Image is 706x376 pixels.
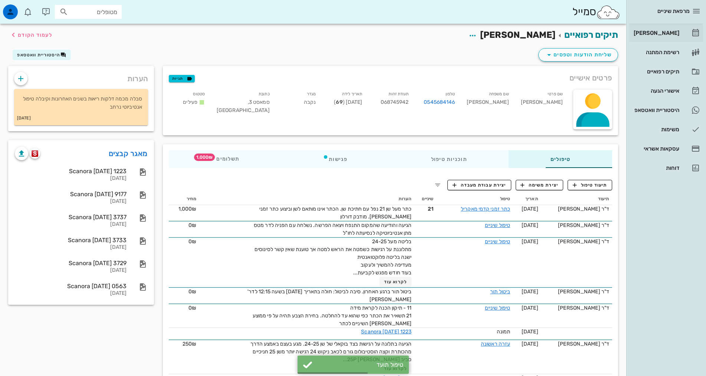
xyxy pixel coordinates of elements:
small: תאריך לידה [342,92,362,96]
small: תעודת זהות [388,92,408,96]
span: 21 [417,205,433,213]
span: [DATE] [522,206,538,212]
a: עזרה ראשונה [481,341,510,347]
span: [DATE] [522,238,538,245]
div: Scanora [DATE] 0563 [15,283,127,290]
span: היסטוריית וואטסאפ [17,52,60,57]
span: יצירת משימה [521,182,558,188]
span: הגיעה בתלונה על רגישות בצד בוקאלי של שן 24-25. מגע בעצם באמצע הדרך מהכותרת וקצה הוסטיבולום גורם ל... [250,341,412,363]
div: Scanora [DATE] 9177 [15,191,127,198]
button: יצירת עבודת מעבדה [447,180,511,190]
span: 250₪ [183,341,196,347]
span: [DATE] ( ) [334,99,362,105]
span: סמאסט 3 [248,99,270,105]
button: יצירת משימה [516,180,564,190]
a: אישורי הגעה [629,82,703,100]
img: SmileCloud logo [596,5,620,20]
a: טיפול שיניים [485,222,510,228]
a: משימות [629,121,703,138]
small: שם פרטי [548,92,563,96]
span: [DATE] [522,341,538,347]
div: [DATE] [15,267,127,274]
span: תשלומים [210,156,239,162]
div: ד"ר [PERSON_NAME] [544,221,609,229]
span: לעמוד הקודם [18,32,52,38]
span: 1,000₪ [178,206,197,212]
div: תיקים רפואיים [632,69,679,75]
div: טיפולים [509,150,612,168]
img: scanora logo [32,150,39,157]
span: תג [194,154,215,161]
div: Scanora [DATE] 3737 [15,214,127,221]
span: 11 - תיקון הכנה לקראת מידה 21 תשאיר את הכתר כפי שהוא עד להחלטה. בחירת הצבע תהיה על פי ממוצע [PERS... [253,305,411,327]
a: תגהיסטוריית וואטסאפ [629,101,703,119]
span: שליחת הודעות וטפסים [545,50,612,59]
div: רשימת המתנה [632,49,679,55]
button: scanora logo [30,148,40,159]
button: לקרוא עוד [380,277,412,287]
span: [DATE] [522,305,538,311]
small: שם משפחה [489,92,509,96]
span: [DATE] [522,329,538,335]
span: פעילים [183,99,197,105]
a: עסקאות אשראי [629,140,703,158]
a: רשימת המתנה [629,43,703,61]
small: כתובת [259,92,270,96]
div: פגישות [281,150,389,168]
span: [PERSON_NAME] [480,30,555,40]
div: עסקאות אשראי [632,146,679,152]
div: Scanora [DATE] 3729 [15,260,127,267]
a: Scanora [DATE] 1223 [361,329,411,335]
small: [DATE] [17,114,31,122]
span: 068745942 [381,99,409,105]
span: [GEOGRAPHIC_DATA] [217,107,270,113]
div: ד"ר [PERSON_NAME] [544,205,609,213]
span: 0₪ [188,238,196,245]
strong: 69 [336,99,342,105]
a: מאגר קבצים [109,148,148,159]
span: 0₪ [188,305,196,311]
a: ביטול תור [490,288,510,295]
th: תאריך [513,193,541,205]
div: ד"ר [PERSON_NAME] [544,340,609,348]
small: סטטוס [193,92,205,96]
th: תיעוד [541,193,612,205]
small: מגדר [307,92,316,96]
span: 0₪ [188,222,196,228]
div: ד"ר [PERSON_NAME] [544,288,609,296]
a: תיקים רפואיים [564,30,618,40]
small: טלפון [446,92,455,96]
span: מרפאת שיניים [657,8,690,14]
a: תיקים רפואיים [629,63,703,80]
div: נקבה [276,88,322,119]
a: טיפול שיניים [485,305,510,311]
span: תיעוד טיפול [573,182,607,188]
button: שליחת הודעות וטפסים [538,48,618,62]
div: ד"ר [PERSON_NAME] [544,304,609,312]
button: תגיות [169,75,195,82]
th: שיניים [414,193,436,205]
button: היסטוריית וואטסאפ [13,50,71,60]
span: הגיעה והודיעה שהמקום התנפח ויצאה הפרשה. נשלחה עם הפניה לדר מטס מתן אנטיביוטיקה לנסיעתה לחו"ל [254,222,411,236]
div: אישורי הגעה [632,88,679,94]
span: יצירת עבודת מעבדה [453,182,506,188]
a: 0545684146 [424,98,455,106]
button: תיעוד טיפול [568,180,612,190]
span: תג [22,6,26,10]
span: כתר מעל שן 21 נפל עם חתיכת שן. הכתר אינו מותאם לשן וביצוע כתר זמני [PERSON_NAME]. מודבק דורלון [259,206,412,220]
button: לעמוד הקודם [9,28,52,42]
div: הערות [8,66,154,88]
span: ביטול תור ברגע האחרון. סיבה לביטול: חולה בתאריך [DATE] בשעה 12:15 לדר' [PERSON_NAME] [247,288,411,303]
a: טיפול שיניים [485,238,510,245]
div: היסטוריית וואטסאפ [632,107,679,113]
th: מחיר [169,193,199,205]
span: פרטים אישיים [569,72,612,84]
div: [PERSON_NAME] [515,88,569,119]
th: הערות [199,193,414,205]
a: דוחות [629,159,703,177]
div: [DATE] [15,221,127,228]
div: ד"ר [PERSON_NAME] [544,238,609,245]
span: , [248,99,249,105]
div: משימות [632,126,679,132]
span: 0₪ [188,288,196,295]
